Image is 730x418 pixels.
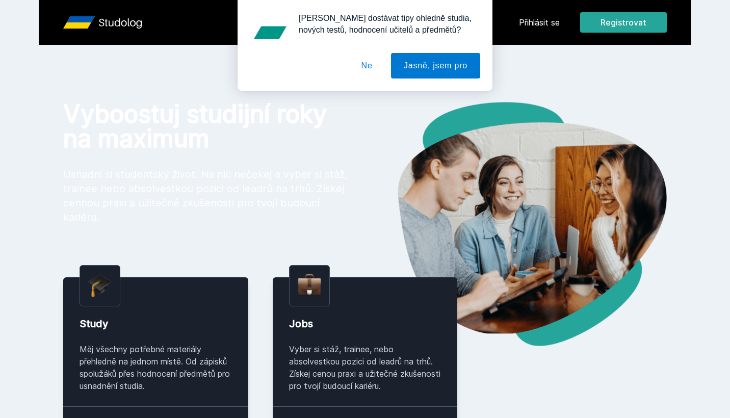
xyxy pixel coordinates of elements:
[250,12,291,53] img: notification icon
[391,53,480,79] button: Jasně, jsem pro
[80,317,232,331] div: Study
[63,102,349,151] h1: Vyboostuj studijní roky na maximum
[298,272,321,298] img: briefcase.png
[80,343,232,392] div: Měj všechny potřebné materiály přehledně na jednom místě. Od zápisků spolužáků přes hodnocení pře...
[289,317,441,331] div: Jobs
[289,343,441,392] div: Vyber si stáž, trainee, nebo absolvestkou pozici od leadrů na trhů. Získej cenou praxi a užitečné...
[63,167,349,224] p: Usnadni si studentský život. Na nic nečekej a vyber si stáž, trainee nebo absolvestkou pozici od ...
[291,12,480,36] div: [PERSON_NAME] dostávat tipy ohledně studia, nových testů, hodnocení učitelů a předmětů?
[88,274,112,298] img: graduation-cap.png
[365,102,667,346] img: hero.png
[349,53,385,79] button: Ne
